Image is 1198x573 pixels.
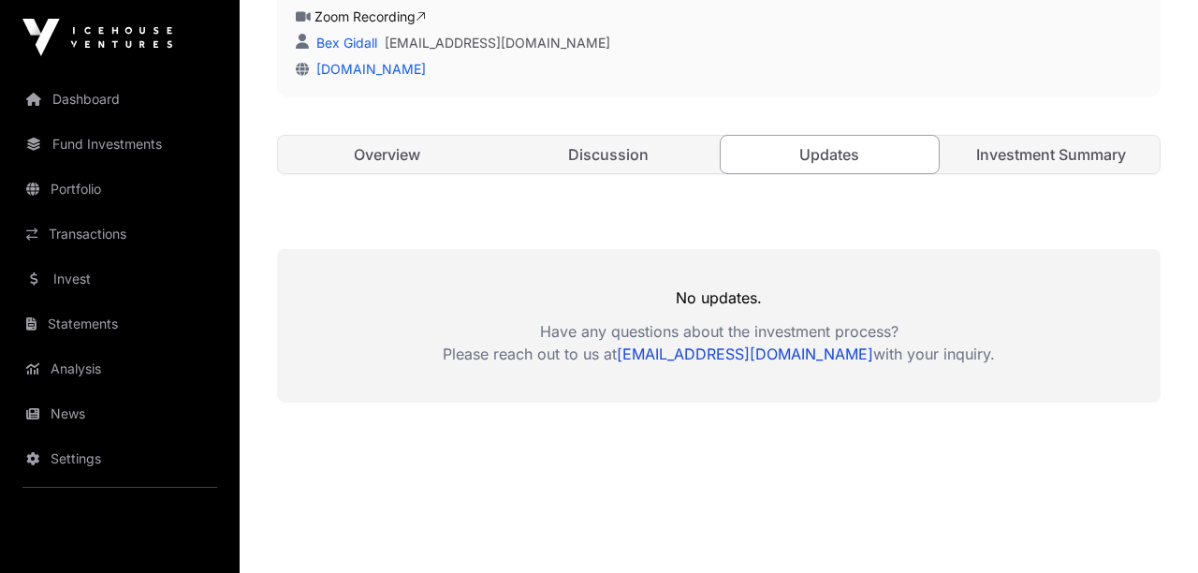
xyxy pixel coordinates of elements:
[309,61,426,77] a: [DOMAIN_NAME]
[278,136,1160,173] nav: Tabs
[15,303,225,345] a: Statements
[15,258,225,300] a: Invest
[720,135,940,174] a: Updates
[15,79,225,120] a: Dashboard
[942,136,1161,173] a: Investment Summary
[314,8,426,24] a: Zoom Recording
[617,345,873,363] a: [EMAIL_ADDRESS][DOMAIN_NAME]
[15,348,225,389] a: Analysis
[277,320,1161,365] p: Have any questions about the investment process? Please reach out to us at with your inquiry.
[15,169,225,210] a: Portfolio
[277,249,1161,403] div: No updates.
[22,19,172,56] img: Icehouse Ventures Logo
[1104,483,1198,573] iframe: Chat Widget
[15,124,225,165] a: Fund Investments
[15,213,225,255] a: Transactions
[500,136,718,173] a: Discussion
[278,136,496,173] a: Overview
[385,34,610,52] a: [EMAIL_ADDRESS][DOMAIN_NAME]
[15,438,225,479] a: Settings
[313,35,377,51] a: Bex Gidall
[15,393,225,434] a: News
